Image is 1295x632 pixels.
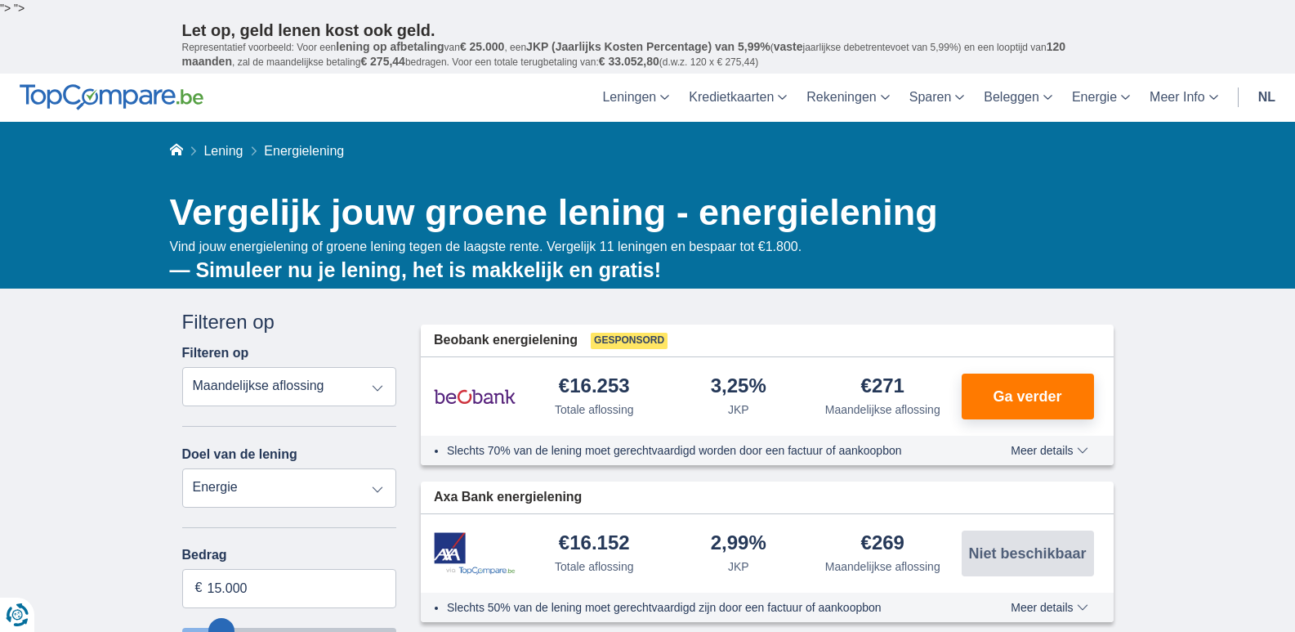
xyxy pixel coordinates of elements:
[195,579,203,598] span: €
[182,548,397,563] label: Bedrag
[998,444,1100,457] button: Meer details
[591,333,668,349] span: Gesponsord
[182,346,249,361] label: Filteren op
[170,187,1114,238] h1: Vergelijk jouw groene lening - energielening
[998,601,1100,614] button: Meer details
[559,533,630,555] div: €16.152
[20,84,203,110] img: TopCompare
[434,376,516,417] img: product.pl.alt Beobank
[1248,74,1285,122] a: nl
[555,401,634,418] div: Totale aflossing
[974,74,1062,122] a: Beleggen
[993,389,1061,404] span: Ga verder
[711,533,766,555] div: 2,99%
[679,74,797,122] a: Kredietkaarten
[728,401,749,418] div: JKP
[962,531,1094,576] button: Niet beschikbaar
[1011,445,1087,456] span: Meer details
[182,447,297,462] label: Doel van de lening
[1011,602,1087,613] span: Meer details
[968,546,1086,561] span: Niet beschikbaar
[711,376,766,398] div: 3,25%
[526,40,770,53] span: JKP (Jaarlijks Kosten Percentage) van 5,99%
[182,40,1114,69] p: Representatief voorbeeld: Voor een van , een ( jaarlijkse debetrentevoet van 5,99%) en een loopti...
[182,40,1066,68] span: 120 maanden
[1140,74,1228,122] a: Meer Info
[460,40,505,53] span: € 25.000
[861,376,904,398] div: €271
[592,74,679,122] a: Leningen
[434,331,578,350] span: Beobank energielening
[264,144,344,158] span: Energielening
[182,308,397,336] div: Filteren op
[1062,74,1140,122] a: Energie
[182,20,1114,40] p: Let op, geld lenen kost ook geld.
[962,374,1094,419] button: Ga verder
[825,401,940,418] div: Maandelijkse aflossing
[559,376,630,398] div: €16.253
[447,599,951,616] li: Slechts 50% van de lening moet gerechtvaardigd zijn door een factuur of aankoopbon
[728,558,749,575] div: JKP
[336,40,444,53] span: lening op afbetaling
[555,558,634,575] div: Totale aflossing
[360,55,405,68] span: € 275,44
[825,558,940,575] div: Maandelijkse aflossing
[434,488,582,507] span: Axa Bank energielening
[774,40,803,53] span: vaste
[797,74,899,122] a: Rekeningen
[900,74,975,122] a: Sparen
[434,532,516,576] img: product.pl.alt Axa Bank
[170,144,183,158] a: Home
[447,442,951,459] li: Slechts 70% van de lening moet gerechtvaardigd worden door een factuur of aankoopbon
[170,238,1114,285] div: Vind jouw energielening of groene lening tegen de laagste rente. Vergelijk 11 leningen en bespaar...
[203,144,243,158] a: Lening
[599,55,659,68] span: € 33.052,80
[170,258,662,281] b: — Simuleer nu je lening, het is makkelijk en gratis!
[861,533,904,555] div: €269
